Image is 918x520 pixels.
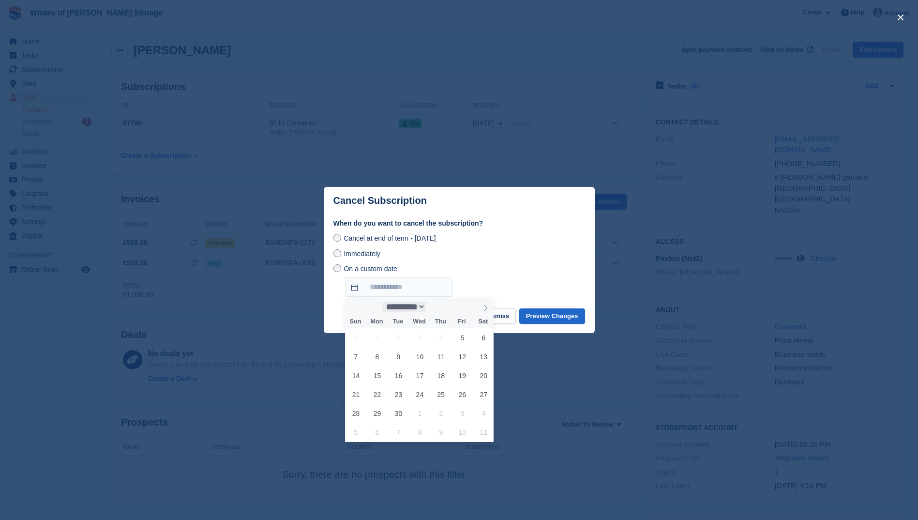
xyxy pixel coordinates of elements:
span: October 3, 2025 [453,404,472,423]
span: October 5, 2025 [346,423,365,442]
span: Cancel at end of term - [DATE] [344,234,436,242]
span: Immediately [344,250,380,258]
span: October 10, 2025 [453,423,472,442]
input: Immediately [333,249,341,257]
span: September 25, 2025 [432,385,451,404]
span: September 24, 2025 [410,385,429,404]
span: September 17, 2025 [410,366,429,385]
button: Preview Changes [519,308,585,324]
span: September 7, 2025 [346,347,365,366]
span: September 27, 2025 [474,385,493,404]
span: October 6, 2025 [368,423,387,442]
span: September 2, 2025 [389,328,408,347]
span: August 31, 2025 [346,328,365,347]
span: Sun [345,319,366,325]
span: September 30, 2025 [389,404,408,423]
span: October 2, 2025 [432,404,451,423]
span: September 19, 2025 [453,366,472,385]
span: September 22, 2025 [368,385,387,404]
span: September 23, 2025 [389,385,408,404]
span: September 16, 2025 [389,366,408,385]
span: Tue [387,319,408,325]
span: Fri [451,319,472,325]
label: When do you want to cancel the subscription? [333,218,585,229]
span: September 9, 2025 [389,347,408,366]
span: September 5, 2025 [453,328,472,347]
p: Cancel Subscription [333,195,427,206]
input: On a custom date [333,264,341,272]
span: September 6, 2025 [474,328,493,347]
span: On a custom date [344,265,397,273]
span: October 1, 2025 [410,404,429,423]
span: September 13, 2025 [474,347,493,366]
span: September 28, 2025 [346,404,365,423]
span: Thu [430,319,451,325]
button: Dismiss [478,308,516,324]
span: September 26, 2025 [453,385,472,404]
span: September 21, 2025 [346,385,365,404]
span: September 14, 2025 [346,366,365,385]
span: October 7, 2025 [389,423,408,442]
span: September 18, 2025 [432,366,451,385]
span: October 11, 2025 [474,423,493,442]
input: Year [425,302,456,312]
select: Month [383,302,425,312]
span: September 10, 2025 [410,347,429,366]
span: October 9, 2025 [432,423,451,442]
span: September 3, 2025 [410,328,429,347]
span: Wed [408,319,430,325]
span: Mon [366,319,387,325]
button: close [893,10,908,25]
span: September 12, 2025 [453,347,472,366]
span: September 29, 2025 [368,404,387,423]
span: September 1, 2025 [368,328,387,347]
span: September 15, 2025 [368,366,387,385]
input: Cancel at end of term - [DATE] [333,234,341,242]
span: September 8, 2025 [368,347,387,366]
span: October 4, 2025 [474,404,493,423]
input: On a custom date [345,277,453,297]
span: September 20, 2025 [474,366,493,385]
span: September 11, 2025 [432,347,451,366]
span: Sat [472,319,494,325]
span: October 8, 2025 [410,423,429,442]
span: September 4, 2025 [432,328,451,347]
